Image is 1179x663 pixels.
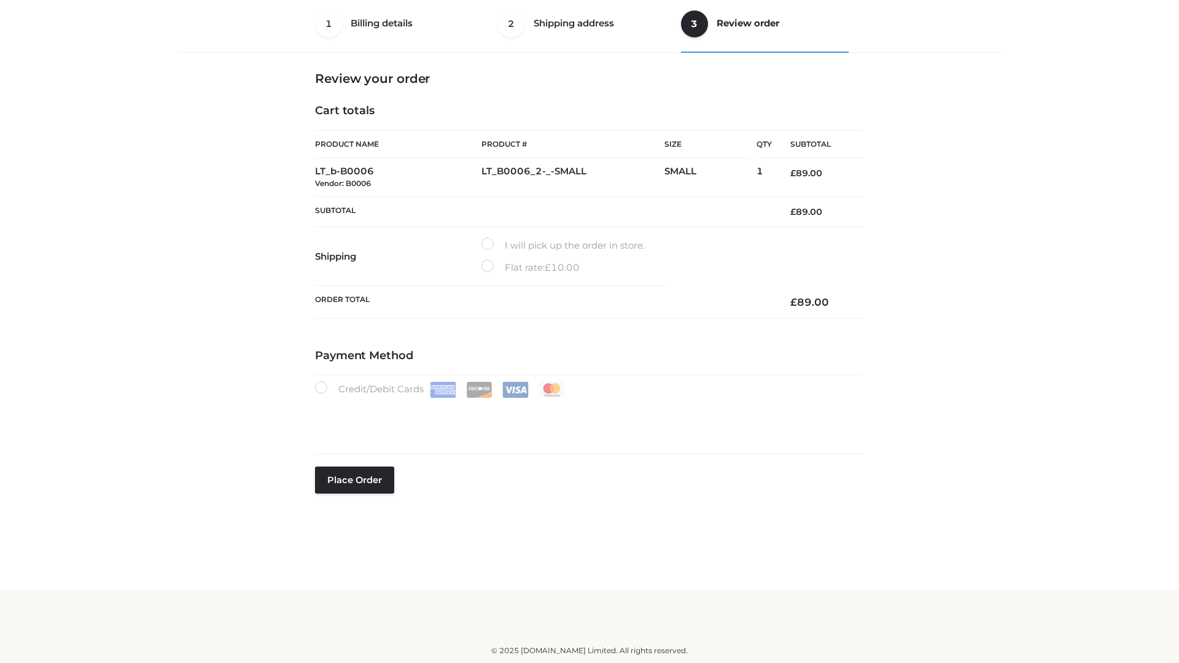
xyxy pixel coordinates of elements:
button: Place order [315,467,394,494]
h3: Review your order [315,71,864,86]
td: SMALL [664,158,757,197]
td: 1 [757,158,772,197]
th: Order Total [315,286,772,319]
iframe: Secure payment input frame [313,395,862,440]
span: £ [545,262,551,273]
label: Credit/Debit Cards [315,381,566,398]
th: Product Name [315,130,481,158]
td: LT_B0006_2-_-SMALL [481,158,664,197]
th: Qty [757,130,772,158]
bdi: 89.00 [790,168,822,179]
span: £ [790,168,796,179]
th: Size [664,131,750,158]
img: Amex [430,382,456,398]
th: Shipping [315,227,481,286]
h4: Payment Method [315,349,864,363]
span: £ [790,206,796,217]
img: Visa [502,382,529,398]
label: Flat rate: [481,260,580,276]
bdi: 10.00 [545,262,580,273]
img: Discover [466,382,492,398]
th: Subtotal [315,196,772,227]
small: Vendor: B0006 [315,179,371,188]
th: Product # [481,130,664,158]
span: £ [790,296,797,308]
td: LT_b-B0006 [315,158,481,197]
bdi: 89.00 [790,296,829,308]
th: Subtotal [772,131,864,158]
h4: Cart totals [315,104,864,118]
label: I will pick up the order in store. [481,238,645,254]
div: © 2025 [DOMAIN_NAME] Limited. All rights reserved. [182,645,997,657]
img: Mastercard [539,382,565,398]
bdi: 89.00 [790,206,822,217]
